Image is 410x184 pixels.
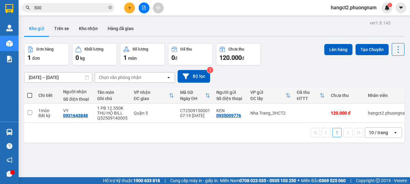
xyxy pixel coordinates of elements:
div: ĐC lấy [250,96,286,101]
span: 120.000 [219,54,242,61]
button: Số lượng1món [120,43,165,65]
div: ĐC giao [134,96,169,101]
div: 1 PB 12.550K [97,106,127,111]
span: 1 [123,54,127,61]
span: 0 [76,54,79,61]
span: 0 [171,54,175,61]
span: aim [156,6,160,10]
img: warehouse-icon [6,40,13,47]
span: Cung cấp máy in - giấy in: [170,177,218,184]
strong: 0708 023 035 - 0935 103 250 [240,178,296,183]
div: ver 1.8.143 [370,20,391,26]
span: Miền Bắc [301,177,346,184]
button: Kho nhận [74,21,103,36]
span: file-add [142,6,146,10]
img: solution-icon [6,56,13,62]
button: file-add [139,2,149,13]
div: 10 / trang [369,129,388,136]
span: ⚪️ [298,179,300,182]
span: Miền Nam [220,177,296,184]
span: Hỗ trợ kỹ thuật: [103,177,160,184]
div: Chi tiết [38,93,57,98]
span: | [350,177,351,184]
button: aim [153,2,164,13]
button: Bộ lọc [178,70,210,83]
span: | [165,177,166,184]
button: Tạo Chuyến [356,44,389,55]
sup: 2 [207,67,213,73]
img: warehouse-icon [6,129,13,135]
th: Toggle SortBy [294,87,328,104]
div: VP nhận [134,90,169,95]
span: món [128,56,137,61]
button: 1 [332,128,342,137]
div: Tên món [97,90,127,95]
div: HTTT [297,96,320,101]
div: VY [63,108,91,113]
span: notification [6,157,12,163]
div: 1 món [38,108,57,113]
div: THU HỘ BILL Q52509140005 [97,111,127,120]
div: hangct2.phuongnam [368,111,409,116]
div: Ghi chú [97,96,127,101]
button: Kho gửi [24,21,49,36]
div: Nhân viên [368,93,409,98]
div: Người gửi [216,90,244,95]
div: Bất kỳ [38,113,57,118]
div: Số lượng [132,47,148,51]
button: Trên xe [49,21,74,36]
div: Nha Trang_3HCT2 [250,111,291,116]
div: Đã thu [297,90,320,95]
span: close-circle [108,6,112,9]
div: CT2509150001 [180,108,210,113]
div: KEN [216,108,244,113]
div: 0935009776 [216,113,241,118]
span: đ [242,56,244,61]
img: logo-vxr [5,4,13,13]
div: Ngày ĐH [180,96,205,101]
div: Đã thu [180,47,192,51]
div: 120.000 đ [331,111,362,116]
div: Khối lượng [84,47,103,51]
button: Chưa thu120.000đ [216,43,261,65]
th: Toggle SortBy [177,87,213,104]
button: Lên hàng [324,44,352,55]
div: Chọn văn phòng nhận [99,74,141,81]
span: close-circle [108,5,112,11]
span: message [6,171,12,177]
span: plus [127,6,132,10]
span: search [26,6,30,10]
button: Đơn hàng1đơn [24,43,69,65]
img: icon-new-feature [384,5,390,11]
span: hangct2.phuongnam [326,4,382,11]
div: Số điện thoại [216,96,244,101]
strong: 0369 525 060 [319,178,346,183]
input: Select a date range. [24,72,92,82]
span: question-circle [6,143,12,149]
div: Số điện thoại [63,97,91,102]
strong: 1900 633 818 [133,178,160,183]
sup: 1 [388,3,392,7]
button: Khối lượng0kg [72,43,117,65]
div: 0931643848 [63,113,88,118]
span: đơn [32,56,40,61]
svg: open [166,75,171,80]
div: 07:19 [DATE] [180,113,210,118]
button: caret-down [395,2,406,13]
div: Quận 5 [134,111,174,116]
span: 1 [28,54,31,61]
span: kg [80,56,85,61]
div: Chưa thu [228,47,244,51]
span: 1 [389,3,391,7]
span: caret-down [398,5,404,11]
button: plus [124,2,135,13]
input: Tìm tên, số ĐT hoặc mã đơn [34,4,107,11]
span: copyright [376,178,380,183]
div: Đơn hàng [37,47,54,51]
div: Mã GD [180,90,205,95]
th: Toggle SortBy [131,87,177,104]
div: Chưa thu [331,93,362,98]
svg: open [393,130,398,135]
div: Người nhận [63,89,91,94]
button: Đã thu0đ [168,43,213,65]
